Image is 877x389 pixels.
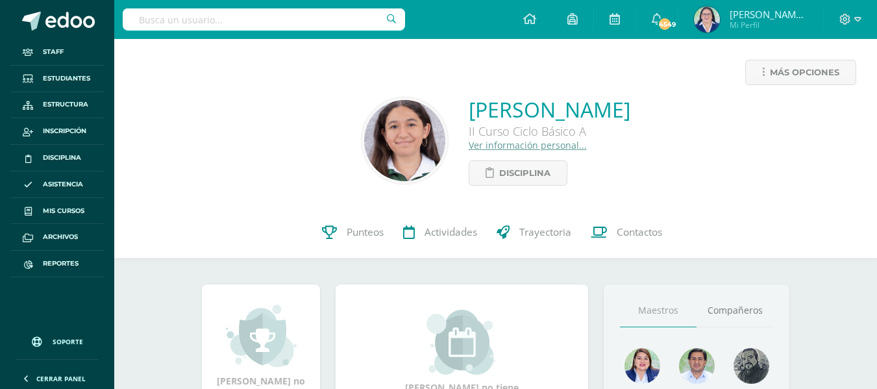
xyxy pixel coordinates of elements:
a: Asistencia [10,171,104,198]
span: Estructura [43,99,88,110]
span: Estudiantes [43,73,90,84]
a: Maestros [620,294,697,327]
a: Staff [10,39,104,66]
a: Mis cursos [10,198,104,225]
span: Trayectoria [519,225,571,239]
input: Busca un usuario... [123,8,405,31]
span: Mi Perfil [730,19,808,31]
a: Estructura [10,92,104,119]
span: Staff [43,47,64,57]
a: Soporte [16,324,99,356]
span: Archivos [43,232,78,242]
div: II Curso Ciclo Básico A [469,123,630,139]
a: Compañeros [697,294,773,327]
a: Ver información personal... [469,139,587,151]
span: Punteos [347,225,384,239]
a: Contactos [581,207,672,258]
img: achievement_small.png [226,303,297,368]
img: 135afc2e3c36cc19cf7f4a6ffd4441d1.png [624,348,660,384]
span: Más opciones [770,60,839,84]
span: Actividades [425,225,477,239]
a: Disciplina [469,160,567,186]
img: event_small.png [426,310,497,375]
a: Actividades [393,207,487,258]
a: Reportes [10,251,104,277]
span: [PERSON_NAME][US_STATE] [730,8,808,21]
span: Mis cursos [43,206,84,216]
img: 8369efb87e5cb66e5f59332c9f6b987d.png [694,6,720,32]
a: Trayectoria [487,207,581,258]
a: [PERSON_NAME] [469,95,630,123]
a: Archivos [10,224,104,251]
span: Cerrar panel [36,374,86,383]
span: Asistencia [43,179,83,190]
span: Soporte [53,337,83,346]
img: 1e7bfa517bf798cc96a9d855bf172288.png [679,348,715,384]
a: Más opciones [745,60,856,85]
span: Disciplina [43,153,81,163]
span: Disciplina [499,161,550,185]
a: Estudiantes [10,66,104,92]
a: Punteos [312,207,393,258]
span: Inscripción [43,126,86,136]
a: Inscripción [10,118,104,145]
img: 4179e05c207095638826b52d0d6e7b97.png [734,348,769,384]
a: Disciplina [10,145,104,171]
span: Contactos [617,225,662,239]
span: 4549 [657,17,671,31]
img: d8335ad48ebcb5e40d88e10efe13238d.png [364,100,445,181]
span: Reportes [43,258,79,269]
